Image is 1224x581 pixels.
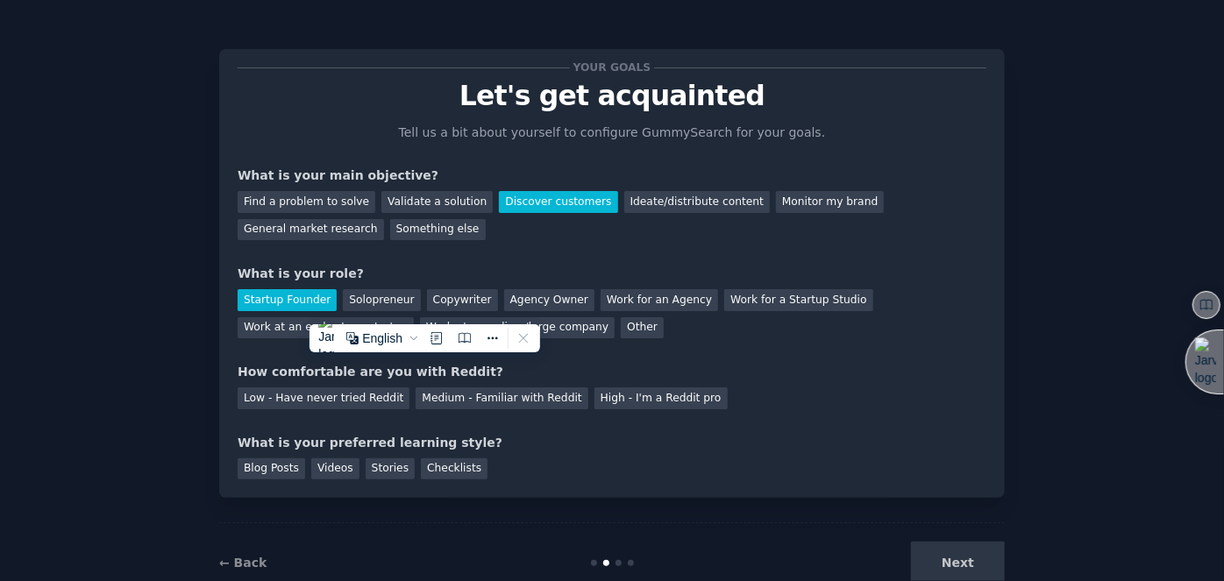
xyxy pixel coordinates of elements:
[427,289,498,311] div: Copywriter
[343,289,420,311] div: Solopreneur
[624,191,770,213] div: Ideate/distribute content
[238,265,986,283] div: What is your role?
[594,387,728,409] div: High - I'm a Reddit pro
[238,434,986,452] div: What is your preferred learning style?
[499,191,617,213] div: Discover customers
[238,81,986,111] p: Let's get acquainted
[219,556,267,570] a: ← Back
[238,289,337,311] div: Startup Founder
[366,458,415,480] div: Stories
[238,387,409,409] div: Low - Have never tried Reddit
[504,289,594,311] div: Agency Owner
[391,124,833,142] p: Tell us a bit about yourself to configure GummySearch for your goals.
[238,317,414,339] div: Work at an early stage startup
[776,191,884,213] div: Monitor my brand
[570,59,654,77] span: Your goals
[421,458,487,480] div: Checklists
[621,317,664,339] div: Other
[381,191,493,213] div: Validate a solution
[420,317,615,339] div: Work at a medium/large company
[601,289,718,311] div: Work for an Agency
[416,387,587,409] div: Medium - Familiar with Reddit
[390,219,486,241] div: Something else
[238,167,986,185] div: What is your main objective?
[238,363,986,381] div: How comfortable are you with Reddit?
[238,458,305,480] div: Blog Posts
[238,191,375,213] div: Find a problem to solve
[238,219,384,241] div: General market research
[311,458,359,480] div: Videos
[724,289,872,311] div: Work for a Startup Studio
